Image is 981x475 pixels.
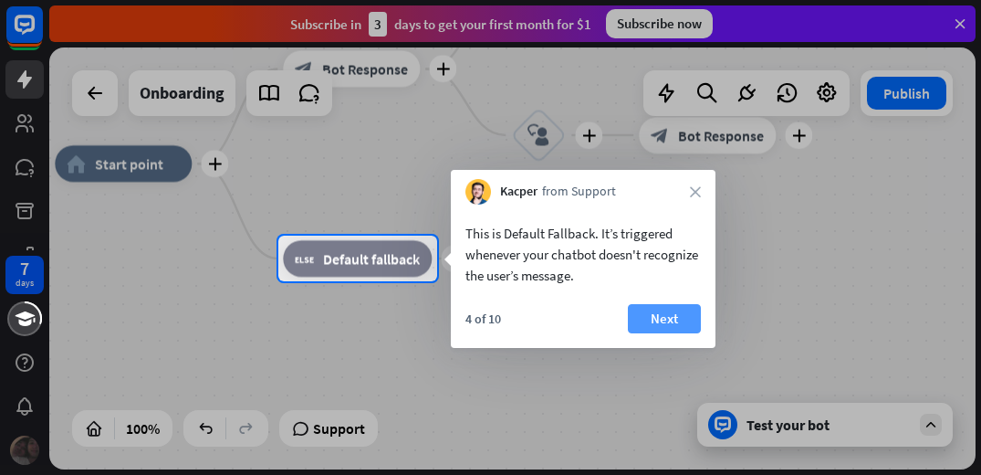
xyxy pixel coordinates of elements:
button: Next [628,304,701,333]
span: Default fallback [323,249,420,268]
i: close [690,186,701,197]
span: Kacper [500,183,537,201]
i: block_fallback [295,249,314,268]
span: from Support [542,183,616,201]
button: Open LiveChat chat widget [15,7,69,62]
div: 4 of 10 [465,311,501,327]
div: This is Default Fallback. It’s triggered whenever your chatbot doesn't recognize the user’s message. [465,223,701,286]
